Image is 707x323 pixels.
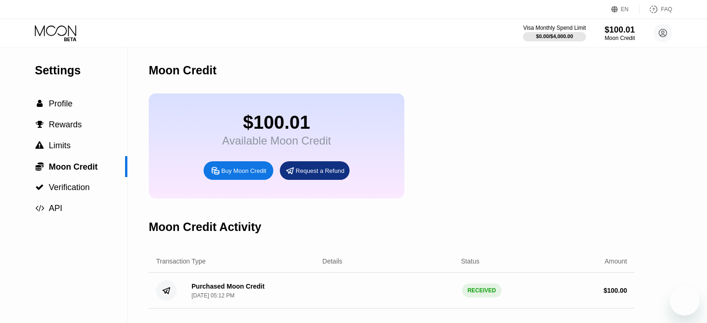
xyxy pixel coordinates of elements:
div: Purchased Moon Credit [192,283,264,290]
div: Transaction Type [156,257,206,265]
div: [DATE] 05:12 PM [192,292,234,299]
div: Moon Credit [149,64,217,77]
div: $100.01Moon Credit [605,25,635,41]
div: FAQ [640,5,672,14]
div: Settings [35,64,127,77]
span:  [35,204,44,212]
div: Moon Credit [605,35,635,41]
div: FAQ [661,6,672,13]
div: Request a Refund [296,167,344,175]
span:  [37,99,43,108]
div: Details [323,257,343,265]
div: EN [621,6,629,13]
div: Available Moon Credit [222,134,331,147]
span:  [36,120,44,129]
div: $100.01 [605,25,635,35]
div: Request a Refund [280,161,350,180]
div:  [35,120,44,129]
div: Visa Monthly Spend Limit$0.00/$4,000.00 [523,25,586,41]
span: Limits [49,141,71,150]
div:  [35,99,44,108]
iframe: Button to launch messaging window [670,286,700,316]
div: Moon Credit Activity [149,220,261,234]
div: Amount [605,257,627,265]
span: Rewards [49,120,82,129]
span: Moon Credit [49,162,98,171]
span:  [35,141,44,150]
div: $100.01 [222,112,331,133]
div: Buy Moon Credit [204,161,273,180]
span: Verification [49,183,90,192]
div: Status [461,257,480,265]
span: API [49,204,62,213]
div: $0.00 / $4,000.00 [536,33,573,39]
div: $ 100.00 [603,287,627,294]
div: Visa Monthly Spend Limit [523,25,586,31]
div: EN [611,5,640,14]
div: RECEIVED [462,283,502,297]
span: Profile [49,99,73,108]
div: Buy Moon Credit [221,167,266,175]
span:  [35,162,44,171]
span:  [35,183,44,191]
